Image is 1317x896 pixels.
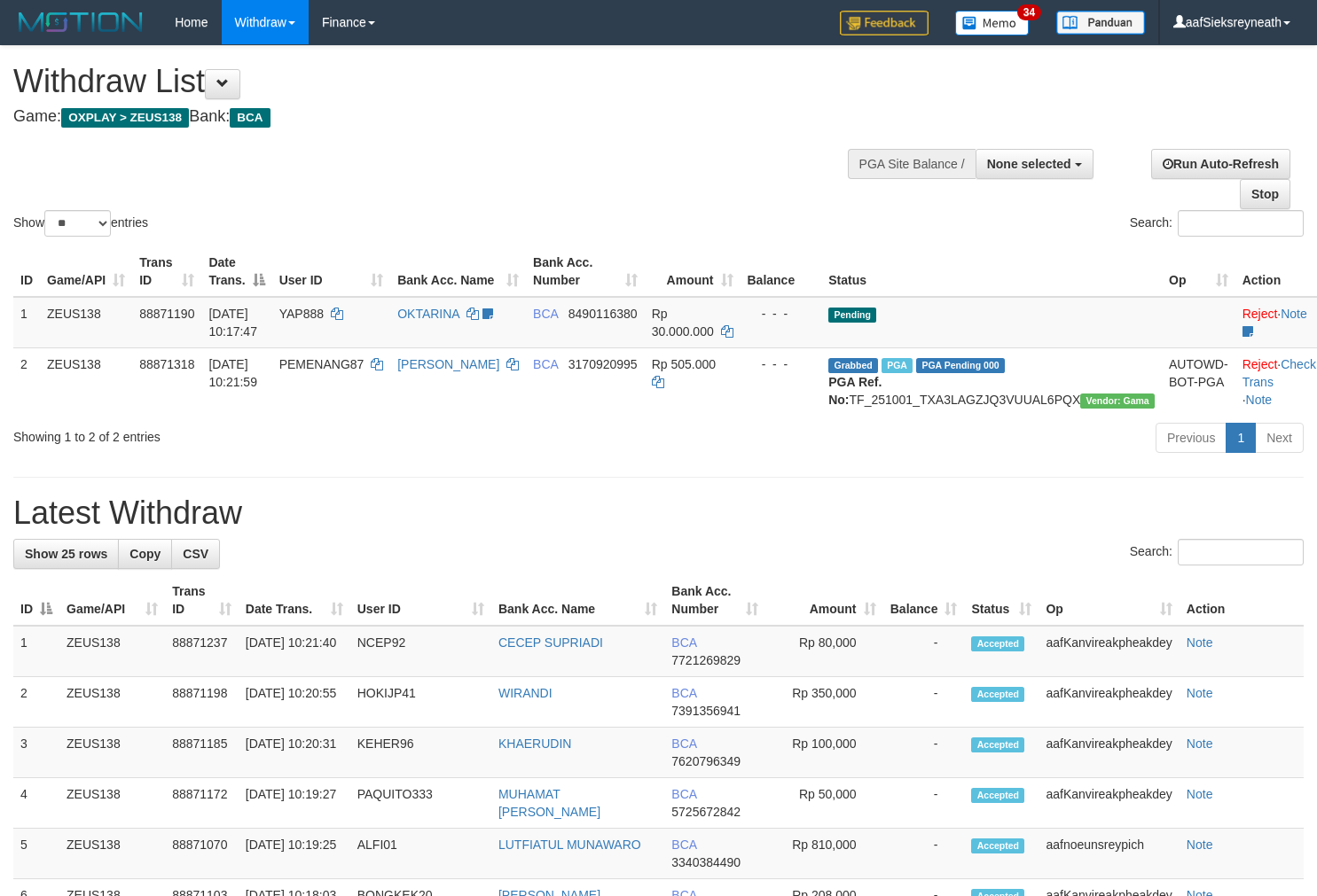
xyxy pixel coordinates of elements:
[883,778,965,829] td: -
[748,305,815,323] div: - - -
[239,575,350,626] th: Date Trans.: activate to sort column ascending
[976,149,1094,179] button: None selected
[568,307,638,321] span: Copy 8490116380 to clipboard
[165,728,239,778] td: 88871185
[491,575,664,626] th: Bank Acc. Name: activate to sort column ascending
[13,421,536,446] div: Showing 1 to 2 of 2 entries
[828,358,878,373] span: Grabbed
[671,805,741,819] span: Copy 5725672842 to clipboard
[498,635,603,650] a: CECEP SUPRIADI
[568,357,638,371] span: Copy 3170920995 to clipboard
[165,626,239,677] td: 88871237
[955,11,1030,35] img: Button%20Memo.svg
[59,575,165,626] th: Game/API: activate to sort column ascending
[1187,686,1213,700] a: Note
[239,728,350,778] td: [DATE] 10:20:31
[916,358,1005,373] span: PGA Pending
[1039,829,1179,879] td: aafnoeunsreypich
[40,297,132,348] td: ZEUS138
[59,728,165,778] td: ZEUS138
[239,677,350,728] td: [DATE] 10:20:55
[883,626,965,677] td: -
[840,11,929,35] img: Feedback.jpg
[350,829,491,879] td: ALFI01
[165,778,239,829] td: 88871172
[971,737,1024,752] span: Accepted
[230,108,270,128] span: BCA
[971,838,1024,853] span: Accepted
[1187,838,1213,852] a: Note
[44,210,111,237] select: Showentries
[882,358,913,373] span: Marked by aafnoeunsreypich
[1178,210,1304,237] input: Search:
[645,246,741,297] th: Amount: activate to sort column ascending
[883,677,965,728] td: -
[1240,179,1290,209] a: Stop
[13,778,59,829] td: 4
[765,626,883,677] td: Rp 80,000
[1187,787,1213,801] a: Note
[1281,307,1307,321] a: Note
[765,778,883,829] td: Rp 50,000
[1080,393,1155,409] span: Vendor URL: https://trx31.1velocity.biz
[848,149,976,179] div: PGA Site Balance /
[765,728,883,778] td: Rp 100,000
[1039,728,1179,778] td: aafKanvireakpheakdey
[201,246,271,297] th: Date Trans.: activate to sort column descending
[1156,423,1227,453] a: Previous
[171,539,220,569] a: CSV
[350,626,491,677] td: NCEP92
[239,626,350,677] td: [DATE] 10:21:40
[13,728,59,778] td: 3
[13,9,148,35] img: MOTION_logo.png
[208,357,257,389] span: [DATE] 10:21:59
[165,829,239,879] td: 88871070
[1039,575,1179,626] th: Op: activate to sort column ascending
[350,677,491,728] td: HOKIJP41
[59,626,165,677] td: ZEUS138
[1130,539,1304,565] label: Search:
[59,677,165,728] td: ZEUS138
[1243,357,1316,389] a: Check Trans
[883,575,965,626] th: Balance: activate to sort column ascending
[1187,635,1213,650] a: Note
[671,736,696,751] span: BCA
[350,728,491,778] td: KEHER96
[498,838,641,852] a: LUTFIATUL MUNAWARO
[139,357,194,371] span: 88871318
[13,210,148,237] label: Show entries
[671,704,741,718] span: Copy 7391356941 to clipboard
[350,575,491,626] th: User ID: activate to sort column ascending
[13,626,59,677] td: 1
[139,307,194,321] span: 88871190
[40,347,132,416] td: ZEUS138
[498,787,600,819] a: MUHAMAT [PERSON_NAME]
[272,246,390,297] th: User ID: activate to sort column ascending
[533,357,558,371] span: BCA
[883,829,965,879] td: -
[671,855,741,869] span: Copy 3340384490 to clipboard
[1178,539,1304,565] input: Search:
[828,308,876,323] span: Pending
[765,829,883,879] td: Rp 810,000
[1180,575,1304,626] th: Action
[13,64,860,99] h1: Withdraw List
[652,357,716,371] span: Rp 505.000
[971,788,1024,803] span: Accepted
[741,246,822,297] th: Balance
[671,686,696,700] span: BCA
[498,736,571,751] a: KHAERUDIN
[652,307,714,339] span: Rp 30.000.000
[390,246,526,297] th: Bank Acc. Name: activate to sort column ascending
[1255,423,1304,453] a: Next
[279,307,324,321] span: YAP888
[1243,307,1278,321] a: Reject
[1162,246,1235,297] th: Op: activate to sort column ascending
[664,575,765,626] th: Bank Acc. Number: activate to sort column ascending
[1187,736,1213,751] a: Note
[1039,626,1179,677] td: aafKanvireakpheakdey
[1017,4,1041,20] span: 34
[13,347,40,416] td: 2
[397,307,459,321] a: OKTARINA
[165,575,239,626] th: Trans ID: activate to sort column ascending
